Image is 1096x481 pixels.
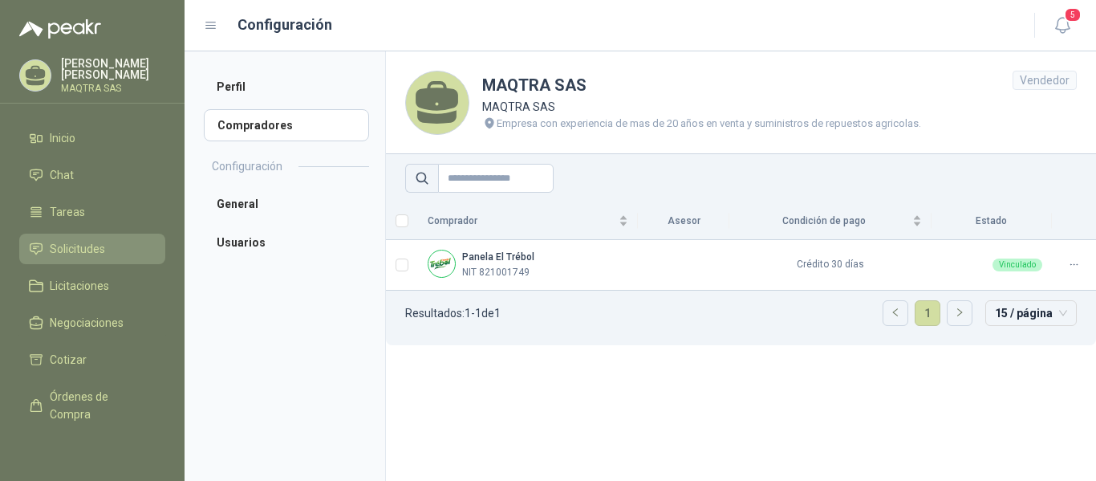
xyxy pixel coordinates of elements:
[204,71,369,103] a: Perfil
[729,202,932,240] th: Condición de pago
[204,109,369,141] a: Compradores
[1048,11,1077,40] button: 5
[61,84,165,93] p: MAQTRA SAS
[955,308,964,317] span: right
[19,234,165,264] a: Solicitudes
[405,308,501,319] p: Resultados: 1 - 1 de 1
[418,202,638,240] th: Comprador
[212,157,282,175] h2: Configuración
[891,308,900,317] span: left
[883,300,908,326] li: Página anterior
[237,14,332,36] h1: Configuración
[19,197,165,227] a: Tareas
[915,300,940,326] li: 1
[19,160,165,190] a: Chat
[462,251,534,263] b: Panela El Trébol
[915,301,940,325] a: 1
[462,265,530,280] p: NIT 821001749
[482,73,921,98] h1: MAQTRA SAS
[1064,7,1082,22] span: 5
[50,166,74,184] span: Chat
[638,202,729,240] th: Asesor
[50,129,75,147] span: Inicio
[204,226,369,259] a: Usuarios
[428,214,615,229] span: Comprador
[1013,71,1077,90] div: Vendedor
[947,300,972,326] li: Página siguiente
[19,436,165,467] a: Remisiones
[19,344,165,375] a: Cotizar
[204,188,369,220] a: General
[50,314,124,332] span: Negociaciones
[61,58,165,80] p: [PERSON_NAME] [PERSON_NAME]
[729,240,932,291] td: Crédito 30 días
[50,351,87,369] span: Cotizar
[19,381,165,430] a: Órdenes de Compra
[50,240,105,258] span: Solicitudes
[992,259,1042,271] div: Vinculado
[19,123,165,153] a: Inicio
[739,214,909,229] span: Condición de pago
[50,203,85,221] span: Tareas
[985,300,1077,326] div: tamaño de página
[883,301,907,325] button: left
[497,116,921,132] p: Empresa con experiencia de mas de 20 años en venta y suministros de repuestos agricolas.
[995,301,1067,325] span: 15 / página
[948,301,972,325] button: right
[50,277,109,295] span: Licitaciones
[19,308,165,338] a: Negociaciones
[19,19,101,39] img: Logo peakr
[19,271,165,301] a: Licitaciones
[932,202,1052,240] th: Estado
[50,388,150,423] span: Órdenes de Compra
[428,251,455,277] img: Company Logo
[482,98,921,116] p: MAQTRA SAS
